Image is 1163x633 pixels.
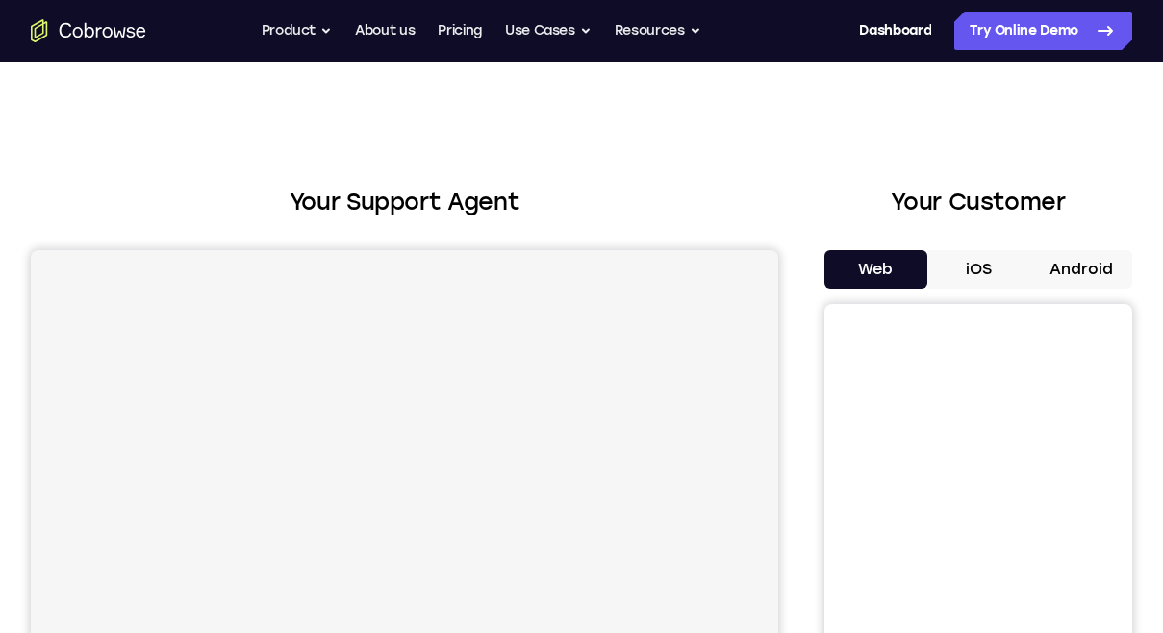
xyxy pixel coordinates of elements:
a: Go to the home page [31,19,146,42]
a: Try Online Demo [954,12,1132,50]
button: Android [1029,250,1132,289]
button: iOS [927,250,1030,289]
h2: Your Support Agent [31,185,778,219]
h2: Your Customer [824,185,1132,219]
button: Use Cases [505,12,592,50]
button: Product [262,12,333,50]
button: Web [824,250,927,289]
a: About us [355,12,415,50]
a: Dashboard [859,12,931,50]
a: Pricing [438,12,482,50]
button: Resources [615,12,701,50]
